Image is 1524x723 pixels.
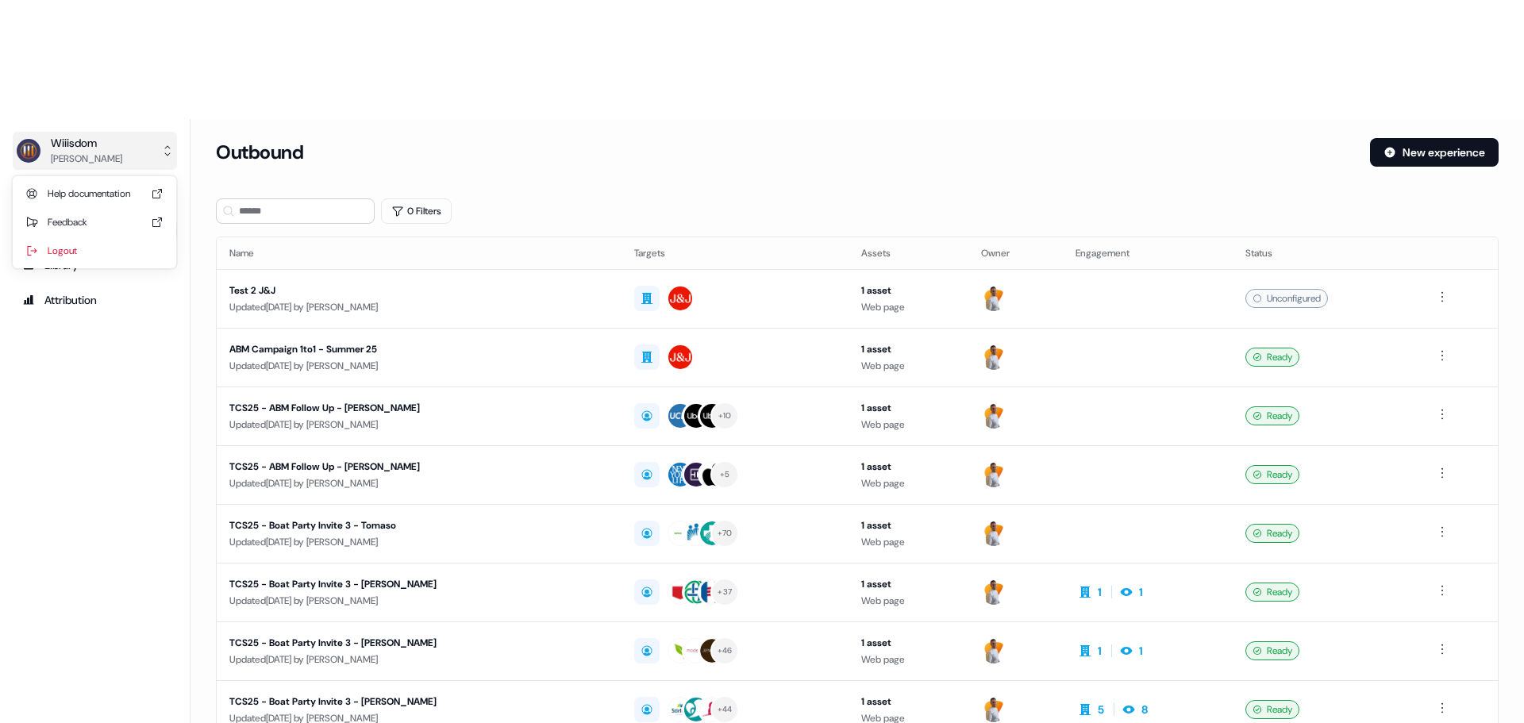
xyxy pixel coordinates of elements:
[19,237,170,265] div: Logout
[51,135,122,151] div: Wiiisdom
[19,179,170,208] div: Help documentation
[13,132,177,170] button: Wiiisdom[PERSON_NAME]
[51,151,122,167] div: [PERSON_NAME]
[19,208,170,237] div: Feedback
[13,176,176,268] div: Wiiisdom[PERSON_NAME]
